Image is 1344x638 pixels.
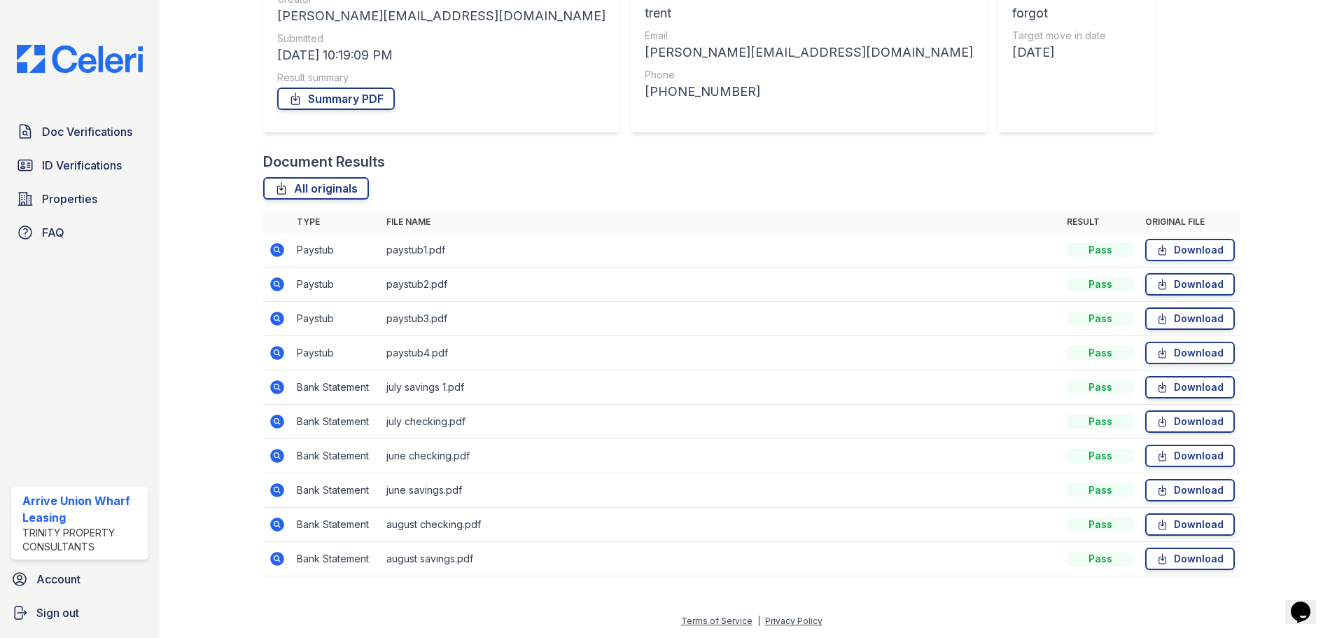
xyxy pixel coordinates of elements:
div: Submitted [277,32,605,46]
a: Download [1145,479,1235,501]
a: Privacy Policy [765,616,822,626]
td: Bank Statement [291,473,381,508]
a: FAQ [11,219,148,247]
td: august checking.pdf [381,508,1061,542]
span: Doc Verifications [42,123,132,140]
td: Bank Statement [291,542,381,576]
a: Download [1145,376,1235,398]
a: Download [1145,273,1235,296]
td: Bank Statement [291,508,381,542]
a: Terms of Service [681,616,752,626]
a: Download [1145,445,1235,467]
td: paystub4.pdf [381,336,1061,370]
div: Document Results [263,152,385,172]
td: Bank Statement [291,439,381,473]
div: Pass [1067,312,1134,326]
div: Result summary [277,71,605,85]
a: Download [1145,342,1235,364]
div: | [757,616,760,626]
th: File name [381,211,1061,233]
div: Arrive Union Wharf Leasing [22,492,143,526]
span: Sign out [36,604,79,621]
div: Pass [1067,243,1134,257]
a: Download [1145,307,1235,330]
td: Bank Statement [291,405,381,439]
th: Original file [1140,211,1240,233]
a: ID Verifications [11,151,148,179]
div: Pass [1067,415,1134,429]
span: Account [36,571,80,588]
a: Download [1145,513,1235,536]
div: [PERSON_NAME][EMAIL_ADDRESS][DOMAIN_NAME] [277,6,605,26]
td: august savings.pdf [381,542,1061,576]
iframe: chat widget [1285,582,1330,624]
a: Sign out [6,599,154,627]
a: Properties [11,185,148,213]
div: Pass [1067,483,1134,497]
span: FAQ [42,224,64,241]
td: Paystub [291,233,381,268]
td: july savings 1.pdf [381,370,1061,405]
div: Email [645,29,973,43]
div: trent [645,4,973,23]
div: Target move in date [1012,29,1122,43]
a: Summary PDF [277,88,395,110]
div: Pass [1067,380,1134,394]
div: Pass [1067,518,1134,532]
div: forgot [1012,4,1122,23]
div: Phone [645,68,973,82]
td: july checking.pdf [381,405,1061,439]
td: paystub1.pdf [381,233,1061,268]
div: Trinity Property Consultants [22,526,143,554]
td: Paystub [291,302,381,336]
td: Bank Statement [291,370,381,405]
td: Paystub [291,336,381,370]
td: Paystub [291,268,381,302]
td: paystub3.pdf [381,302,1061,336]
img: CE_Logo_Blue-a8612792a0a2168367f1c8372b55b34899dd931a85d93a1a3d3e32e68fde9ad4.png [6,45,154,73]
td: june savings.pdf [381,473,1061,508]
a: Download [1145,548,1235,570]
div: Pass [1067,277,1134,291]
th: Type [291,211,381,233]
div: Pass [1067,346,1134,360]
a: Doc Verifications [11,118,148,146]
span: ID Verifications [42,157,122,174]
span: Properties [42,190,97,207]
td: paystub2.pdf [381,268,1061,302]
a: Download [1145,410,1235,433]
th: Result [1061,211,1140,233]
a: Download [1145,239,1235,261]
td: june checking.pdf [381,439,1061,473]
div: Pass [1067,449,1134,463]
div: [DATE] 10:19:09 PM [277,46,605,65]
a: All originals [263,177,369,200]
div: [PHONE_NUMBER] [645,82,973,102]
div: [PERSON_NAME][EMAIL_ADDRESS][DOMAIN_NAME] [645,43,973,62]
div: Pass [1067,552,1134,566]
a: Account [6,565,154,593]
div: [DATE] [1012,43,1122,62]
